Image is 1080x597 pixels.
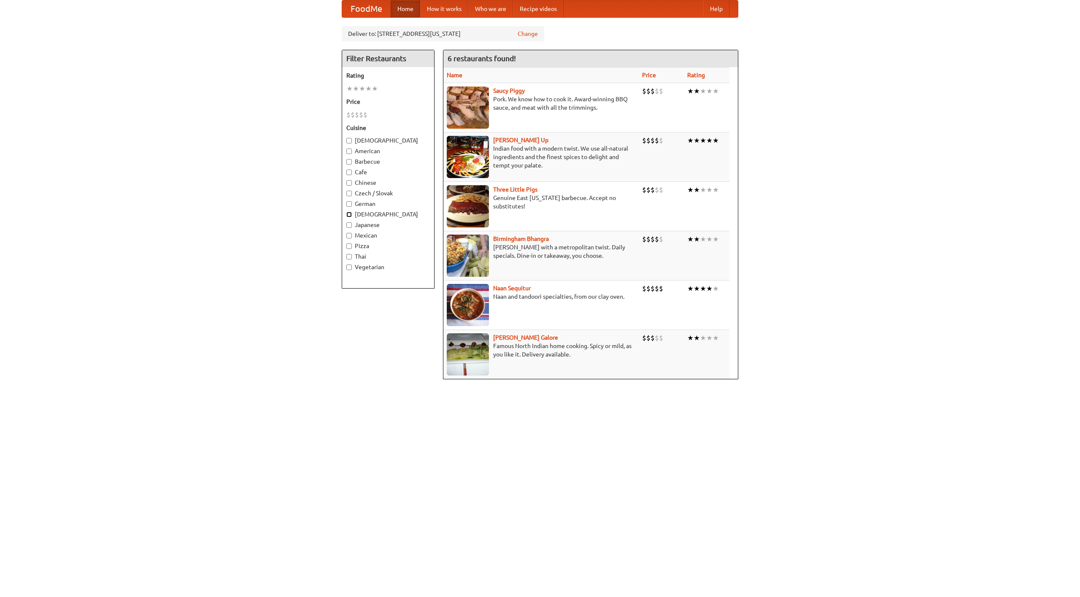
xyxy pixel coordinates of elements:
[346,222,352,228] input: Japanese
[655,284,659,293] li: $
[447,144,635,170] p: Indian food with a modern twist. We use all-natural ingredients and the finest spices to delight ...
[365,84,372,93] li: ★
[447,235,489,277] img: bhangra.jpg
[346,242,430,250] label: Pizza
[346,212,352,217] input: [DEMOGRAPHIC_DATA]
[659,86,663,96] li: $
[713,86,719,96] li: ★
[713,136,719,145] li: ★
[687,185,694,194] li: ★
[363,110,367,119] li: $
[700,235,706,244] li: ★
[346,138,352,143] input: [DEMOGRAPHIC_DATA]
[346,233,352,238] input: Mexican
[687,136,694,145] li: ★
[651,86,655,96] li: $
[706,185,713,194] li: ★
[700,86,706,96] li: ★
[346,157,430,166] label: Barbecue
[342,50,434,67] h4: Filter Restaurants
[687,284,694,293] li: ★
[659,136,663,145] li: $
[642,333,646,343] li: $
[659,333,663,343] li: $
[346,97,430,106] h5: Price
[493,137,548,143] a: [PERSON_NAME] Up
[468,0,513,17] a: Who we are
[346,210,430,219] label: [DEMOGRAPHIC_DATA]
[703,0,729,17] a: Help
[346,159,352,165] input: Barbecue
[346,254,352,259] input: Thai
[651,235,655,244] li: $
[346,252,430,261] label: Thai
[659,185,663,194] li: $
[706,333,713,343] li: ★
[355,110,359,119] li: $
[651,136,655,145] li: $
[346,147,430,155] label: American
[493,87,525,94] a: Saucy Piggy
[353,84,359,93] li: ★
[391,0,420,17] a: Home
[372,84,378,93] li: ★
[687,235,694,244] li: ★
[642,86,646,96] li: $
[447,136,489,178] img: curryup.jpg
[518,30,538,38] a: Change
[687,86,694,96] li: ★
[493,285,531,292] a: Naan Sequitur
[493,235,549,242] b: Birmingham Bhangra
[346,180,352,186] input: Chinese
[642,235,646,244] li: $
[651,284,655,293] li: $
[651,185,655,194] li: $
[706,86,713,96] li: ★
[659,284,663,293] li: $
[655,235,659,244] li: $
[346,71,430,80] h5: Rating
[694,136,700,145] li: ★
[447,95,635,112] p: Pork. We know how to cook it. Award-winning BBQ sauce, and meat with all the trimmings.
[448,54,516,62] ng-pluralize: 6 restaurants found!
[447,292,635,301] p: Naan and tandoori specialties, from our clay oven.
[706,235,713,244] li: ★
[447,333,489,375] img: currygalore.jpg
[642,72,656,78] a: Price
[706,136,713,145] li: ★
[346,124,430,132] h5: Cuisine
[706,284,713,293] li: ★
[346,191,352,196] input: Czech / Slovak
[447,243,635,260] p: [PERSON_NAME] with a metropolitan twist. Daily specials. Dine-in or takeaway, you choose.
[420,0,468,17] a: How it works
[642,284,646,293] li: $
[346,178,430,187] label: Chinese
[493,334,558,341] a: [PERSON_NAME] Galore
[694,284,700,293] li: ★
[700,333,706,343] li: ★
[346,265,352,270] input: Vegetarian
[655,185,659,194] li: $
[655,86,659,96] li: $
[651,333,655,343] li: $
[346,221,430,229] label: Japanese
[700,185,706,194] li: ★
[646,284,651,293] li: $
[359,110,363,119] li: $
[447,342,635,359] p: Famous North Indian home cooking. Spicy or mild, as you like it. Delivery available.
[655,136,659,145] li: $
[713,185,719,194] li: ★
[700,284,706,293] li: ★
[346,136,430,145] label: [DEMOGRAPHIC_DATA]
[346,168,430,176] label: Cafe
[342,26,544,41] div: Deliver to: [STREET_ADDRESS][US_STATE]
[447,72,462,78] a: Name
[346,263,430,271] label: Vegetarian
[493,186,537,193] a: Three Little Pigs
[447,194,635,211] p: Genuine East [US_STATE] barbecue. Accept no substitutes!
[694,235,700,244] li: ★
[642,136,646,145] li: $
